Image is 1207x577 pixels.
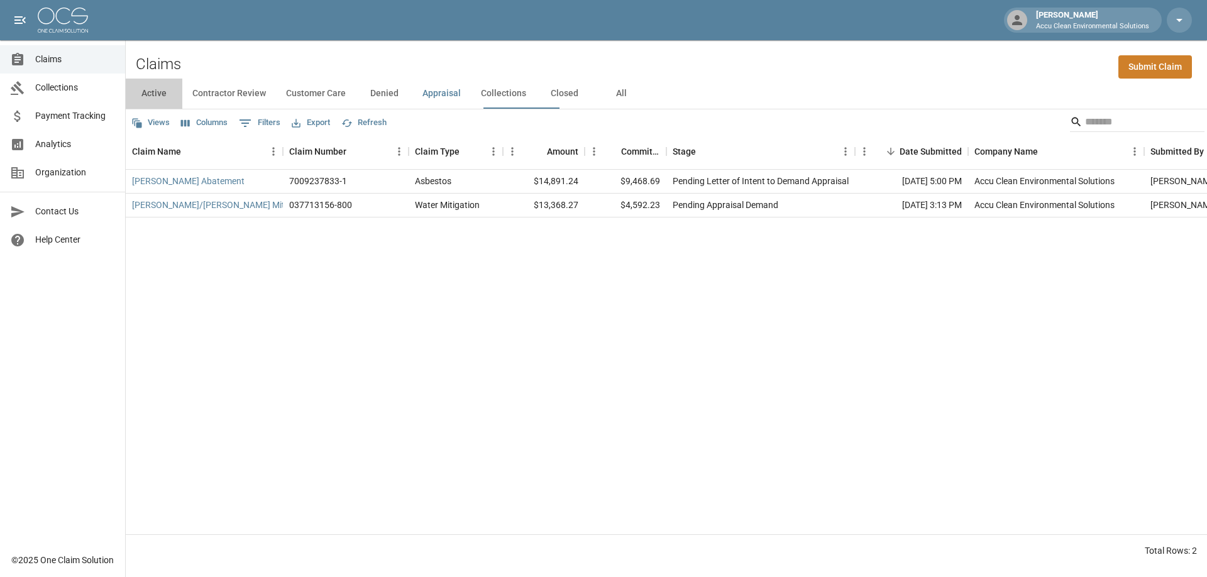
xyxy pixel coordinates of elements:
[974,175,1115,187] div: Accu Clean Environmental Solutions
[1031,9,1154,31] div: [PERSON_NAME]
[503,142,522,161] button: Menu
[126,79,182,109] button: Active
[529,143,547,160] button: Sort
[855,194,968,217] div: [DATE] 3:13 PM
[585,194,666,217] div: $4,592.23
[35,81,115,94] span: Collections
[1125,142,1144,161] button: Menu
[968,134,1144,169] div: Company Name
[126,79,1207,109] div: dynamic tabs
[974,134,1038,169] div: Company Name
[900,134,962,169] div: Date Submitted
[132,175,245,187] a: [PERSON_NAME] Abatement
[585,170,666,194] div: $9,468.69
[1036,21,1149,32] p: Accu Clean Environmental Solutions
[1070,112,1204,135] div: Search
[338,113,390,133] button: Refresh
[289,199,352,211] div: 037713156-800
[1118,55,1192,79] a: Submit Claim
[974,199,1115,211] div: Accu Clean Environmental Solutions
[547,134,578,169] div: Amount
[673,134,696,169] div: Stage
[855,170,968,194] div: [DATE] 5:00 PM
[35,166,115,179] span: Organization
[346,143,364,160] button: Sort
[621,134,660,169] div: Committed Amount
[132,199,312,211] a: [PERSON_NAME]/[PERSON_NAME] Mitigation
[132,134,181,169] div: Claim Name
[128,113,173,133] button: Views
[182,79,276,109] button: Contractor Review
[35,53,115,66] span: Claims
[390,142,409,161] button: Menu
[503,170,585,194] div: $14,891.24
[460,143,477,160] button: Sort
[11,554,114,566] div: © 2025 One Claim Solution
[8,8,33,33] button: open drawer
[412,79,471,109] button: Appraisal
[503,134,585,169] div: Amount
[35,233,115,246] span: Help Center
[1145,544,1197,557] div: Total Rows: 2
[593,79,649,109] button: All
[585,134,666,169] div: Committed Amount
[673,175,849,187] div: Pending Letter of Intent to Demand Appraisal
[283,134,409,169] div: Claim Number
[38,8,88,33] img: ocs-logo-white-transparent.png
[276,79,356,109] button: Customer Care
[126,134,283,169] div: Claim Name
[696,143,714,160] button: Sort
[289,113,333,133] button: Export
[855,134,968,169] div: Date Submitted
[289,175,347,187] div: 7009237833-1
[35,138,115,151] span: Analytics
[1038,143,1055,160] button: Sort
[236,113,284,133] button: Show filters
[536,79,593,109] button: Closed
[178,113,231,133] button: Select columns
[415,134,460,169] div: Claim Type
[1150,134,1204,169] div: Submitted By
[289,134,346,169] div: Claim Number
[585,142,603,161] button: Menu
[855,142,874,161] button: Menu
[484,142,503,161] button: Menu
[666,134,855,169] div: Stage
[836,142,855,161] button: Menu
[264,142,283,161] button: Menu
[503,194,585,217] div: $13,368.27
[673,199,778,211] div: Pending Appraisal Demand
[415,199,480,211] div: Water Mitigation
[35,205,115,218] span: Contact Us
[136,55,181,74] h2: Claims
[471,79,536,109] button: Collections
[35,109,115,123] span: Payment Tracking
[356,79,412,109] button: Denied
[181,143,199,160] button: Sort
[409,134,503,169] div: Claim Type
[603,143,621,160] button: Sort
[415,175,451,187] div: Asbestos
[882,143,900,160] button: Sort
